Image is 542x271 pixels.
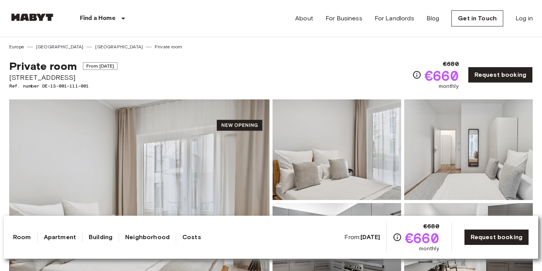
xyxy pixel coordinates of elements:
[412,70,421,79] svg: Check cost overview for full price breakdown. Please note that discounts apply to new joiners onl...
[516,14,533,23] a: Log in
[404,99,533,200] img: Picture of unit DE-13-001-111-001
[9,73,117,83] span: [STREET_ADDRESS]
[125,233,170,242] a: Neighborhood
[326,14,362,23] a: For Business
[95,43,143,50] a: [GEOGRAPHIC_DATA]
[36,43,84,50] a: [GEOGRAPHIC_DATA]
[405,231,439,245] span: €660
[464,229,529,245] a: Request booking
[425,69,459,83] span: €660
[83,62,118,70] span: From [DATE]
[344,233,380,241] span: From:
[439,83,459,90] span: monthly
[451,10,503,26] a: Get in Touch
[9,43,24,50] a: Europe
[9,83,117,89] span: Ref. number DE-13-001-111-001
[273,99,401,200] img: Picture of unit DE-13-001-111-001
[423,222,439,231] span: €680
[360,233,380,241] b: [DATE]
[9,13,55,21] img: Habyt
[9,59,77,73] span: Private room
[89,233,112,242] a: Building
[13,233,31,242] a: Room
[295,14,313,23] a: About
[443,59,459,69] span: €680
[426,14,440,23] a: Blog
[44,233,76,242] a: Apartment
[155,43,182,50] a: Private room
[419,245,439,253] span: monthly
[80,14,116,23] p: Find a Home
[393,233,402,242] svg: Check cost overview for full price breakdown. Please note that discounts apply to new joiners onl...
[468,67,533,83] a: Request booking
[182,233,201,242] a: Costs
[375,14,414,23] a: For Landlords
